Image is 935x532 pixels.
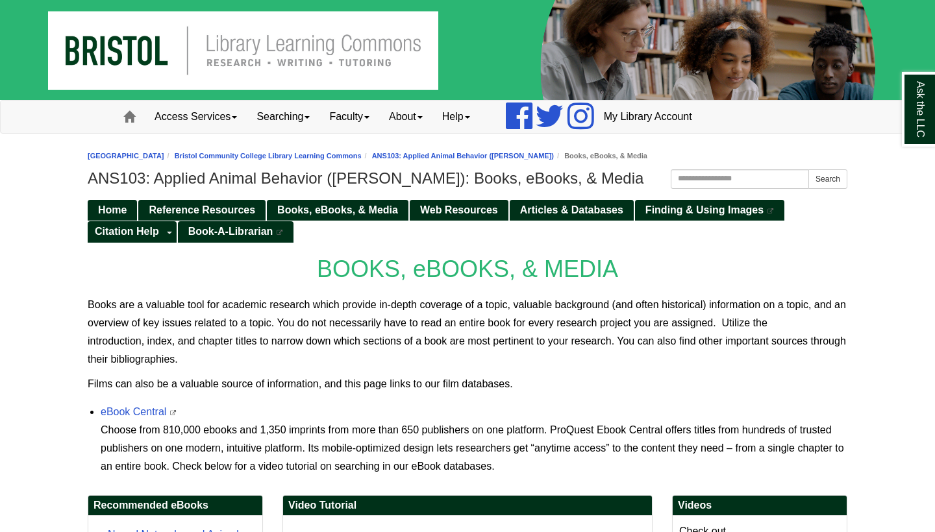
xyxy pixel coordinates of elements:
[635,200,784,221] a: Finding & Using Images
[88,152,164,160] a: [GEOGRAPHIC_DATA]
[645,204,764,215] span: Finding & Using Images
[767,208,775,214] i: This link opens in a new window
[283,496,652,516] h2: Video Tutorial
[510,200,634,221] a: Articles & Databases
[673,496,847,516] h2: Videos
[145,101,247,133] a: Access Services
[276,230,284,236] i: This link opens in a new window
[88,296,847,369] p: Books are a valuable tool for academic research which provide in-depth coverage of a topic, valua...
[175,152,362,160] a: Bristol Community College Library Learning Commons
[101,406,166,417] a: eBook Central
[594,101,702,133] a: My Library Account
[410,200,508,221] a: Web Resources
[88,169,847,187] h1: ANS103: Applied Animal Behavior ([PERSON_NAME]): Books, eBooks, & Media
[88,199,847,243] div: Guide Pages
[169,410,177,416] i: This link opens in a new window
[88,200,137,221] a: Home
[178,221,294,243] a: Book-A-Librarian
[420,204,498,215] span: Web Resources
[277,204,398,215] span: Books, eBooks, & Media
[138,200,266,221] a: Reference Resources
[372,152,554,160] a: ANS103: Applied Animal Behavior ([PERSON_NAME])
[149,204,255,215] span: Reference Resources
[379,101,432,133] a: About
[88,496,262,516] h2: Recommended eBooks
[95,226,159,237] span: Citation Help
[267,200,408,221] a: Books, eBooks, & Media
[317,256,618,282] span: BOOKS, eBOOKS, & MEDIA
[520,204,623,215] span: Articles & Databases
[247,101,319,133] a: Searching
[98,204,127,215] span: Home
[88,375,847,393] p: Films can also be a valuable source of information, and this page links to our film databases.
[188,226,273,237] span: Book-A-Librarian
[101,421,847,476] div: Choose from 810,000 ebooks and 1,350 imprints from more than 650 publishers on one platform. ProQ...
[432,101,480,133] a: Help
[808,169,847,189] button: Search
[554,150,647,162] li: Books, eBooks, & Media
[319,101,379,133] a: Faculty
[88,221,163,243] a: Citation Help
[88,150,847,162] nav: breadcrumb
